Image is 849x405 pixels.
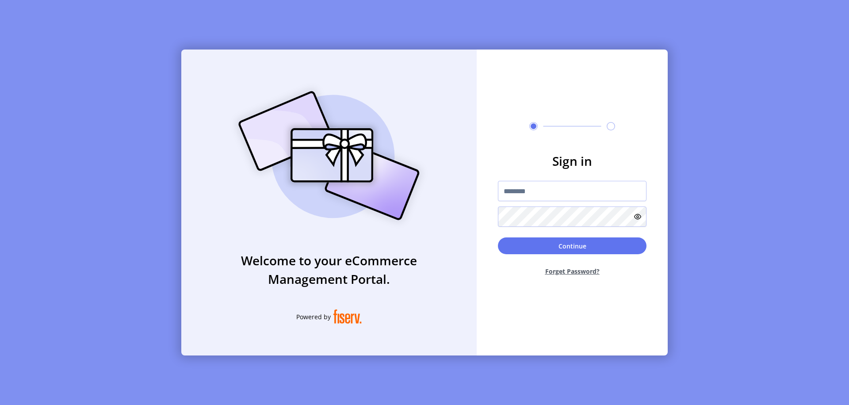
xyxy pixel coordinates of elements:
[498,260,646,283] button: Forget Password?
[498,152,646,170] h3: Sign in
[225,81,433,230] img: card_Illustration.svg
[498,237,646,254] button: Continue
[181,251,477,288] h3: Welcome to your eCommerce Management Portal.
[296,312,331,321] span: Powered by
